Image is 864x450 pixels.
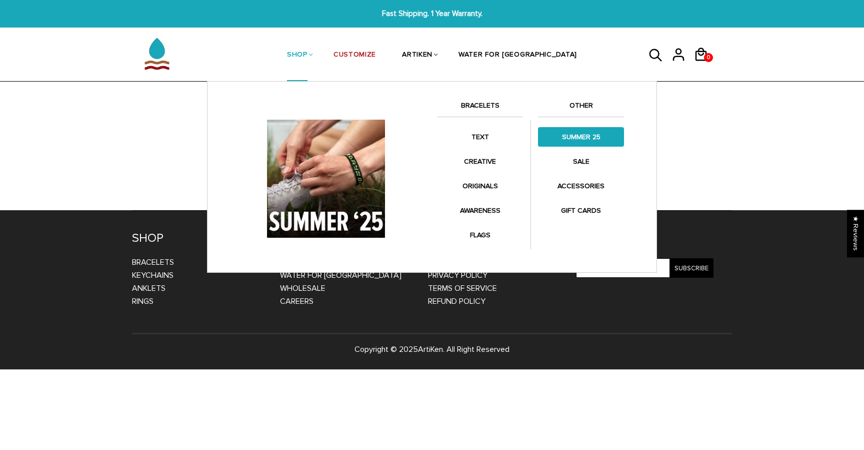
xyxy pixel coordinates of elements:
[437,100,523,117] a: BRACELETS
[437,127,523,147] a: TEXT
[437,152,523,171] a: CREATIVE
[333,29,376,82] a: CUSTOMIZE
[287,29,307,82] a: SHOP
[437,176,523,196] a: ORIGINALS
[669,258,713,278] input: Subscribe
[280,296,313,306] a: CAREERS
[428,296,485,306] a: Refund Policy
[132,134,152,143] a: Home
[132,296,153,306] a: Rings
[280,283,325,293] a: WHOLESALE
[132,283,165,293] a: Anklets
[458,29,577,82] a: WATER FOR [GEOGRAPHIC_DATA]
[538,152,624,171] a: SALE
[437,225,523,245] a: FLAGS
[693,65,716,67] a: 0
[280,270,401,280] a: WATER FOR [GEOGRAPHIC_DATA]
[538,100,624,117] a: OTHER
[538,176,624,196] a: ACCESSORIES
[132,343,732,356] p: Copyright © 2025 . All Right Reserved
[158,134,182,143] span: Search
[428,283,497,293] a: Terms of Service
[132,257,174,267] a: Bracelets
[154,134,156,143] span: /
[428,270,487,280] a: Privacy Policy
[265,8,598,20] span: Fast Shipping. 1 Year Warranty.
[418,344,443,354] a: ArtiKen
[437,201,523,220] a: AWARENESS
[117,102,747,128] h1: Search results
[847,210,864,257] div: Click to open Judge.me floating reviews tab
[402,29,432,82] a: ARTIKEN
[132,231,265,246] h4: SHOP
[132,270,173,280] a: Keychains
[132,165,732,178] p: 0 results for '[DEMOGRAPHIC_DATA]'
[538,127,624,147] a: SUMMER 25
[704,51,712,65] span: 0
[538,201,624,220] a: GIFT CARDS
